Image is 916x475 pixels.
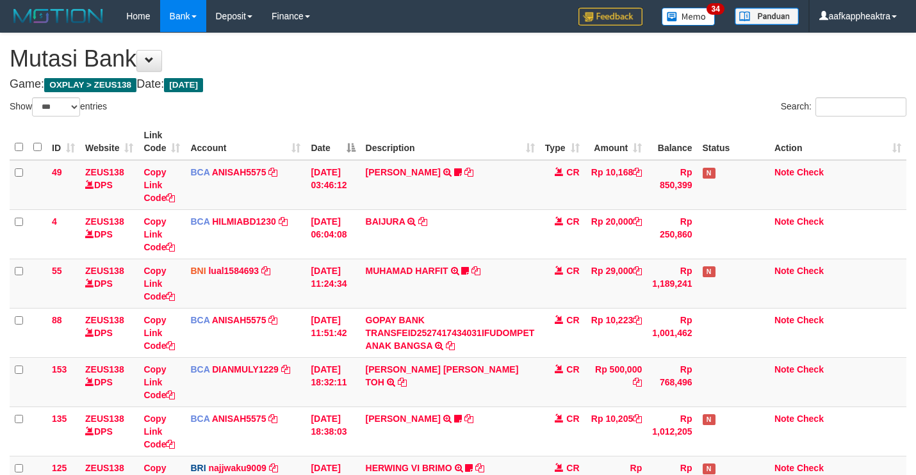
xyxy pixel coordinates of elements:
[585,124,648,160] th: Amount: activate to sort column ascending
[366,364,519,387] a: [PERSON_NAME] [PERSON_NAME] TOH
[735,8,799,25] img: panduan.png
[647,407,697,456] td: Rp 1,012,205
[703,168,716,179] span: Has Note
[208,463,266,473] a: najjwaku9009
[366,463,452,473] a: HERWING VI BRIMO
[190,216,209,227] span: BCA
[703,414,716,425] span: Has Note
[471,266,480,276] a: Copy MUHAMAD HARFIT to clipboard
[85,463,124,473] a: ZEUS138
[52,315,62,325] span: 88
[212,216,276,227] a: HILMIABD1230
[212,315,266,325] a: ANISAH5575
[190,414,209,424] span: BCA
[306,357,360,407] td: [DATE] 18:32:11
[10,97,107,117] label: Show entries
[279,216,288,227] a: Copy HILMIABD1230 to clipboard
[52,167,62,177] span: 49
[815,97,906,117] input: Search:
[143,167,175,203] a: Copy Link Code
[143,364,175,400] a: Copy Link Code
[464,414,473,424] a: Copy ALVIN AGUSTI to clipboard
[707,3,724,15] span: 34
[585,160,648,210] td: Rp 10,168
[774,463,794,473] a: Note
[85,266,124,276] a: ZEUS138
[797,216,824,227] a: Check
[797,463,824,473] a: Check
[566,167,579,177] span: CR
[585,308,648,357] td: Rp 10,223
[143,216,175,252] a: Copy Link Code
[306,407,360,456] td: [DATE] 18:38:03
[212,167,266,177] a: ANISAH5575
[797,315,824,325] a: Check
[190,364,209,374] span: BCA
[212,414,266,424] a: ANISAH5575
[80,357,138,407] td: DPS
[80,209,138,259] td: DPS
[566,216,579,227] span: CR
[585,259,648,308] td: Rp 29,000
[774,315,794,325] a: Note
[143,266,175,302] a: Copy Link Code
[703,463,716,474] span: Has Note
[85,414,124,424] a: ZEUS138
[212,364,279,374] a: DIANMULY1229
[566,266,579,276] span: CR
[80,308,138,357] td: DPS
[47,124,80,160] th: ID: activate to sort column ascending
[647,124,697,160] th: Balance
[703,266,716,277] span: Has Note
[698,124,769,160] th: Status
[464,167,473,177] a: Copy INA PAUJANAH to clipboard
[268,414,277,424] a: Copy ANISAH5575 to clipboard
[85,167,124,177] a: ZEUS138
[164,78,203,92] span: [DATE]
[540,124,585,160] th: Type: activate to sort column ascending
[52,364,67,374] span: 153
[208,266,259,276] a: lual1584693
[80,259,138,308] td: DPS
[190,463,206,473] span: BRI
[662,8,716,26] img: Button%20Memo.svg
[633,315,642,325] a: Copy Rp 10,223 to clipboard
[647,308,697,357] td: Rp 1,001,462
[647,160,697,210] td: Rp 850,399
[269,463,278,473] a: Copy najjwaku9009 to clipboard
[306,160,360,210] td: [DATE] 03:46:12
[306,209,360,259] td: [DATE] 06:04:08
[52,414,67,424] span: 135
[52,463,67,473] span: 125
[32,97,80,117] select: Showentries
[633,167,642,177] a: Copy Rp 10,168 to clipboard
[797,266,824,276] a: Check
[190,315,209,325] span: BCA
[647,259,697,308] td: Rp 1,189,241
[268,167,277,177] a: Copy ANISAH5575 to clipboard
[566,315,579,325] span: CR
[85,364,124,374] a: ZEUS138
[647,209,697,259] td: Rp 250,860
[361,124,540,160] th: Description: activate to sort column ascending
[366,414,441,424] a: [PERSON_NAME]
[774,414,794,424] a: Note
[797,414,824,424] a: Check
[52,266,62,276] span: 55
[143,414,175,449] a: Copy Link Code
[566,414,579,424] span: CR
[585,209,648,259] td: Rp 20,000
[306,124,360,160] th: Date: activate to sort column descending
[306,308,360,357] td: [DATE] 11:51:42
[366,167,441,177] a: [PERSON_NAME]
[633,266,642,276] a: Copy Rp 29,000 to clipboard
[268,315,277,325] a: Copy ANISAH5575 to clipboard
[398,377,407,387] a: Copy CARINA OCTAVIA TOH to clipboard
[797,364,824,374] a: Check
[52,216,57,227] span: 4
[85,216,124,227] a: ZEUS138
[261,266,270,276] a: Copy lual1584693 to clipboard
[10,6,107,26] img: MOTION_logo.png
[10,46,906,72] h1: Mutasi Bank
[774,364,794,374] a: Note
